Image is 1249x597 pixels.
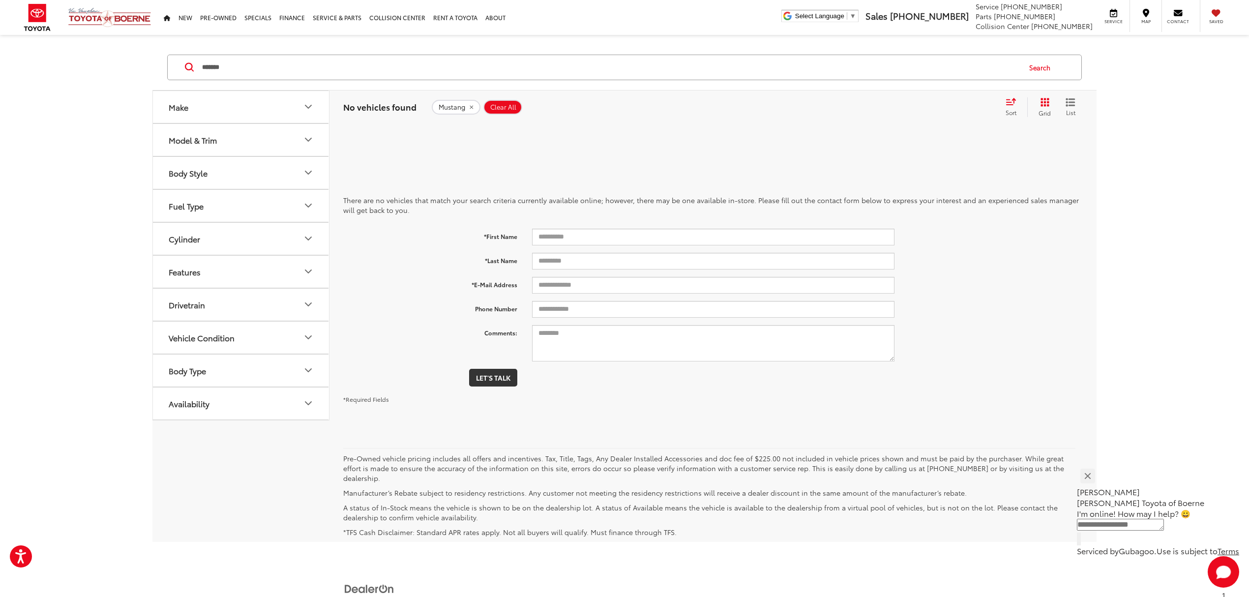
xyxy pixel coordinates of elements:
button: MakeMake [153,91,330,123]
div: Vehicle Condition [302,331,314,343]
div: Availability [169,399,209,408]
button: Fuel TypeFuel Type [153,190,330,222]
span: [PHONE_NUMBER] [994,11,1055,21]
div: Make [169,102,188,112]
button: AvailabilityAvailability [153,388,330,419]
a: Select Language​ [795,12,856,20]
span: Select Language [795,12,844,20]
div: Features [302,266,314,277]
span: Sort [1006,108,1016,117]
button: Select sort value [1001,97,1027,117]
button: Model & TrimModel & Trim [153,124,330,156]
div: Body Type [302,364,314,376]
div: Make [302,101,314,113]
button: Vehicle ConditionVehicle Condition [153,322,330,354]
span: Contact [1167,18,1189,25]
p: Manufacturer’s Rebate subject to residency restrictions. Any customer not meeting the residency r... [343,488,1075,498]
button: FeaturesFeatures [153,256,330,288]
svg: Start Chat [1208,556,1239,588]
p: A status of In-Stock means the vehicle is shown to be on the dealership lot. A status of Availabl... [343,503,1075,522]
span: [PHONE_NUMBER] [890,9,969,22]
div: Body Style [302,167,314,179]
div: Drivetrain [302,298,314,310]
label: Comments: [336,325,525,337]
div: Model & Trim [302,134,314,146]
label: *Last Name [336,253,525,265]
button: Body StyleBody Style [153,157,330,189]
span: Grid [1039,109,1051,117]
span: Parts [976,11,992,21]
div: Availability [302,397,314,409]
div: Cylinder [169,234,200,243]
span: List [1066,108,1075,117]
button: Toggle Chat Window [1208,556,1239,588]
button: Grid View [1027,97,1058,117]
img: DealerOn [344,584,394,595]
button: Let's Talk [469,369,517,387]
small: *Required Fields [343,395,389,403]
span: Map [1135,18,1157,25]
span: Service [1102,18,1125,25]
button: DrivetrainDrivetrain [153,289,330,321]
span: ▼ [850,12,856,20]
span: Service [976,1,999,11]
span: [PHONE_NUMBER] [1001,1,1062,11]
div: Fuel Type [169,201,204,210]
button: List View [1058,97,1083,117]
button: Clear All [483,100,522,115]
p: Pre-Owned vehicle pricing includes all offers and incentives. Tax, Title, Tags, Any Dealer Instal... [343,453,1075,483]
div: Fuel Type [302,200,314,211]
button: CylinderCylinder [153,223,330,255]
label: *E-Mail Address [336,277,525,289]
div: Body Style [169,168,208,178]
div: Body Type [169,366,206,375]
div: Drivetrain [169,300,205,309]
div: Vehicle Condition [169,333,235,342]
span: Clear All [490,103,516,111]
button: Search [1020,55,1065,80]
span: Mustang [439,103,465,111]
span: Saved [1205,18,1227,25]
input: Search by Make, Model, or Keyword [201,56,1020,79]
img: Vic Vaughan Toyota of Boerne [68,7,151,28]
label: *First Name [336,229,525,241]
div: Features [169,267,201,276]
label: Phone Number [336,301,525,313]
button: remove Mustang [432,100,480,115]
button: Body TypeBody Type [153,355,330,387]
p: There are no vehicles that match your search criteria currently available online; however, there ... [343,195,1083,215]
span: Collision Center [976,21,1029,31]
div: Cylinder [302,233,314,244]
p: *TFS Cash Disclaimer: Standard APR rates apply. Not all buyers will qualify. Must finance through... [343,527,1075,537]
span: Sales [865,9,888,22]
div: Model & Trim [169,135,217,145]
span: [PHONE_NUMBER] [1031,21,1093,31]
a: DealerOn [344,583,394,593]
span: No vehicles found [343,101,416,113]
